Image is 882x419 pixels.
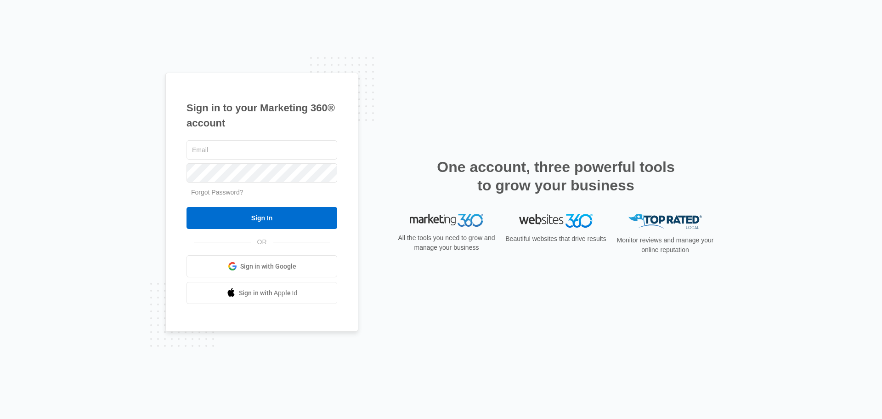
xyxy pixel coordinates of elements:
[395,233,498,253] p: All the tools you need to grow and manage your business
[187,207,337,229] input: Sign In
[628,214,702,229] img: Top Rated Local
[251,237,273,247] span: OR
[187,140,337,160] input: Email
[191,189,243,196] a: Forgot Password?
[614,235,717,255] p: Monitor reviews and manage your online reputation
[187,282,337,304] a: Sign in with Apple Id
[187,100,337,131] h1: Sign in to your Marketing 360® account
[519,214,593,227] img: Websites 360
[504,234,607,244] p: Beautiful websites that drive results
[410,214,483,227] img: Marketing 360
[240,262,296,271] span: Sign in with Google
[434,158,678,195] h2: One account, three powerful tools to grow your business
[239,288,298,298] span: Sign in with Apple Id
[187,255,337,277] a: Sign in with Google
